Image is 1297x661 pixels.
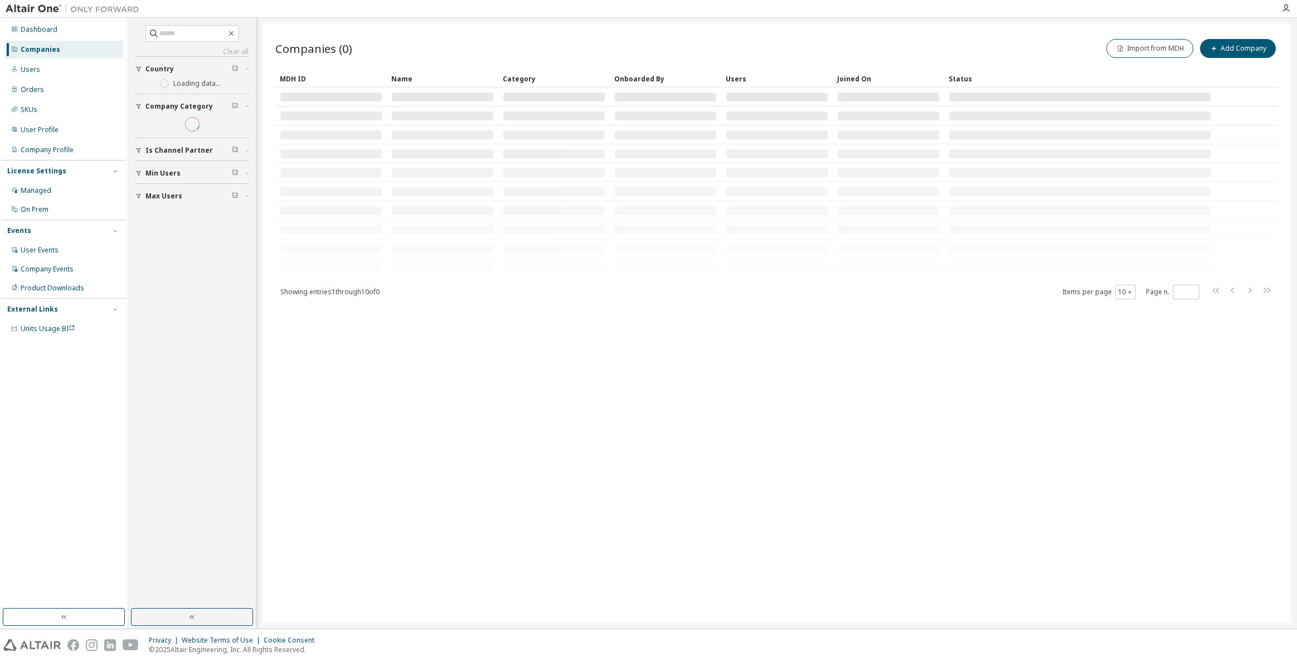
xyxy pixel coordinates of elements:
[837,70,940,88] div: Joined On
[21,65,40,74] div: Users
[104,639,116,651] img: linkedin.svg
[264,636,321,645] div: Cookie Consent
[232,169,239,178] span: Clear filter
[145,192,182,201] span: Max Users
[135,47,249,56] a: Clear all
[21,284,84,293] div: Product Downloads
[1146,285,1199,299] span: Page n.
[173,79,221,88] label: Loading data...
[21,246,59,255] div: User Events
[1106,39,1193,58] button: Import from MDH
[21,145,74,154] div: Company Profile
[21,265,74,274] div: Company Events
[3,639,61,651] img: altair_logo.svg
[145,65,174,74] span: Country
[7,305,58,314] div: External Links
[280,70,382,88] div: MDH ID
[135,184,249,208] button: Max Users
[726,70,828,88] div: Users
[67,639,79,651] img: facebook.svg
[1062,285,1136,299] span: Items per page
[123,639,139,651] img: youtube.svg
[21,125,59,134] div: User Profile
[275,41,352,56] span: Companies (0)
[135,161,249,186] button: Min Users
[503,70,605,88] div: Category
[949,70,1211,88] div: Status
[7,226,31,235] div: Events
[232,192,239,201] span: Clear filter
[21,186,51,195] div: Managed
[21,105,37,114] div: SKUs
[135,94,249,119] button: Company Category
[135,138,249,163] button: Is Channel Partner
[145,146,213,155] span: Is Channel Partner
[21,205,48,214] div: On Prem
[1200,39,1276,58] button: Add Company
[6,3,145,14] img: Altair One
[614,70,717,88] div: Onboarded By
[21,45,60,54] div: Companies
[232,146,239,155] span: Clear filter
[182,636,264,645] div: Website Terms of Use
[21,85,44,94] div: Orders
[135,57,249,81] button: Country
[149,636,182,645] div: Privacy
[7,167,66,176] div: License Settings
[232,65,239,74] span: Clear filter
[391,70,494,88] div: Name
[280,287,380,297] span: Showing entries 1 through 10 of 0
[21,25,57,34] div: Dashboard
[149,645,321,654] p: © 2025 Altair Engineering, Inc. All Rights Reserved.
[145,102,213,111] span: Company Category
[1118,288,1133,297] button: 10
[232,102,239,111] span: Clear filter
[86,639,98,651] img: instagram.svg
[145,169,181,178] span: Min Users
[21,324,75,333] span: Units Usage BI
